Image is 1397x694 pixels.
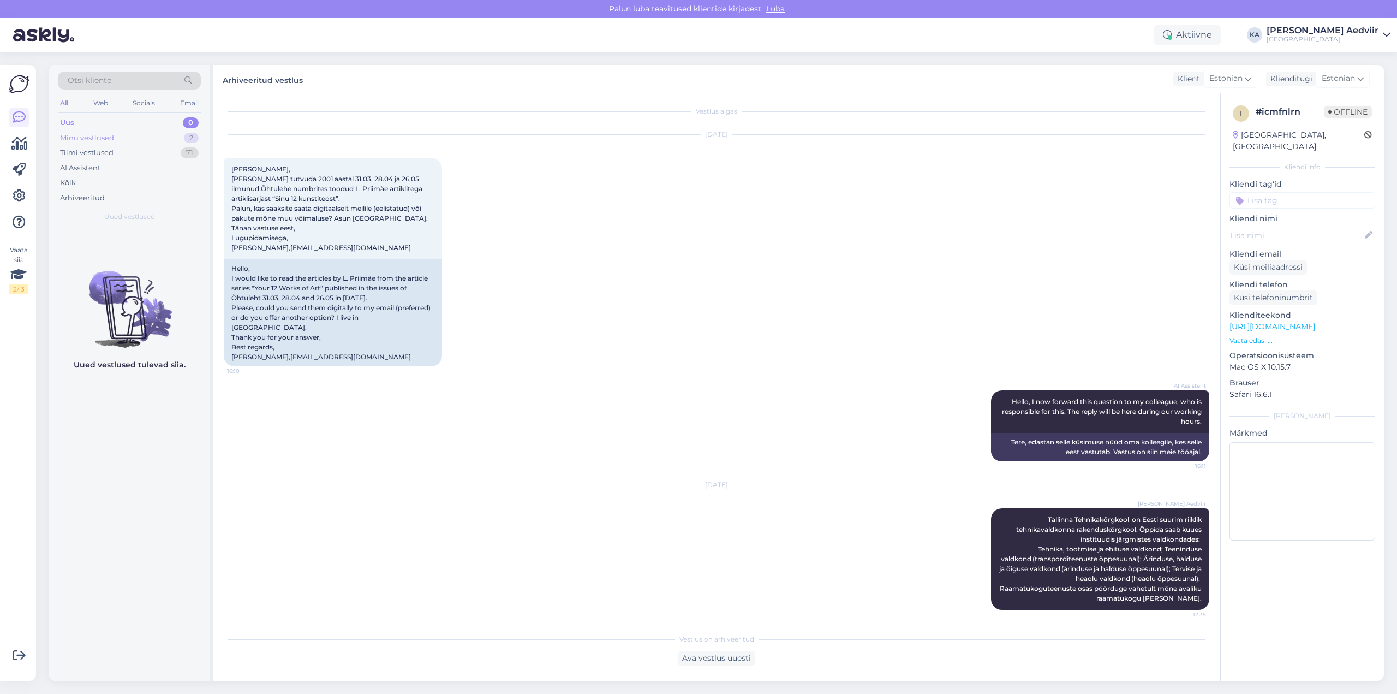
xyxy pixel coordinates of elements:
div: Minu vestlused [60,133,114,144]
span: AI Assistent [1165,382,1206,390]
div: Tere, edastan selle küsimuse nüüd oma kolleegile, kes selle eest vastutab. Vastus on siin meie tö... [991,433,1209,461]
span: i [1240,109,1242,117]
div: 71 [181,147,199,158]
a: [URL][DOMAIN_NAME] [1229,322,1315,331]
p: Kliendi telefon [1229,279,1375,290]
div: Tiimi vestlused [60,147,114,158]
div: Socials [130,96,157,110]
div: [PERSON_NAME] Aedviir [1267,26,1378,35]
div: # icmfnlrn [1256,105,1324,118]
p: Safari 16.6.1 [1229,389,1375,400]
p: Klienditeekond [1229,310,1375,321]
div: KA [1247,27,1262,43]
span: Estonian [1322,73,1355,85]
span: 16:11 [1165,462,1206,470]
span: 16:10 [227,367,268,375]
p: Vaata edasi ... [1229,336,1375,346]
img: Askly Logo [9,74,29,94]
div: 2 / 3 [9,284,28,294]
div: Vaata siia [9,245,28,294]
p: Uued vestlused tulevad siia. [74,359,186,371]
div: Klienditugi [1266,73,1312,85]
p: Kliendi nimi [1229,213,1375,224]
p: Brauser [1229,377,1375,389]
input: Lisa nimi [1230,229,1363,241]
div: Kõik [60,177,76,188]
span: Vestlus on arhiveeritud [679,634,754,644]
div: [DATE] [224,129,1209,139]
p: Mac OS X 10.15.7 [1229,361,1375,373]
label: Arhiveeritud vestlus [223,72,303,86]
p: Operatsioonisüsteem [1229,350,1375,361]
span: Offline [1324,106,1372,118]
img: No chats [49,251,210,349]
div: AI Assistent [60,163,100,174]
div: [GEOGRAPHIC_DATA] [1267,35,1378,44]
span: Hello, I now forward this question to my colleague, who is responsible for this. The reply will b... [1002,398,1203,425]
div: Küsi meiliaadressi [1229,260,1307,275]
span: 12:35 [1165,610,1206,619]
span: [PERSON_NAME] Aedviir [1138,500,1206,508]
div: 0 [183,117,199,128]
div: Küsi telefoninumbrit [1229,290,1317,305]
div: Aktiivne [1154,25,1221,45]
a: [PERSON_NAME] Aedviir[GEOGRAPHIC_DATA] [1267,26,1390,44]
p: Kliendi tag'id [1229,179,1375,190]
p: Kliendi email [1229,248,1375,260]
span: Tallinna Tehnikakõrgkool on Eesti suurim riiklik tehnikavaldkonna rakenduskõrgkool. Õppida saab k... [999,515,1203,602]
div: 2 [184,133,199,144]
div: Kliendi info [1229,162,1375,172]
div: Arhiveeritud [60,193,105,204]
div: [DATE] [224,480,1209,490]
div: All [58,96,70,110]
div: Klient [1173,73,1200,85]
span: [PERSON_NAME], [PERSON_NAME] tutvuda 2001 aastal 31.03, 28.04 ja 26.05 ilmunud Õhtulehe numbrites... [231,165,428,252]
div: [GEOGRAPHIC_DATA], [GEOGRAPHIC_DATA] [1233,129,1364,152]
input: Lisa tag [1229,192,1375,209]
span: Estonian [1209,73,1243,85]
a: [EMAIL_ADDRESS][DOMAIN_NAME] [290,353,411,361]
span: Uued vestlused [104,212,155,222]
div: Web [91,96,110,110]
div: [PERSON_NAME] [1229,411,1375,421]
a: [EMAIL_ADDRESS][DOMAIN_NAME] [290,244,411,252]
div: Ava vestlus uuesti [678,651,755,666]
div: Uus [60,117,74,128]
span: Luba [763,4,788,14]
div: Email [178,96,201,110]
div: Hello, I would like to read the articles by L. Priimäe from the article series “Your 12 Works of ... [224,259,442,366]
div: Vestlus algas [224,106,1209,116]
span: Otsi kliente [68,75,111,86]
p: Märkmed [1229,428,1375,439]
